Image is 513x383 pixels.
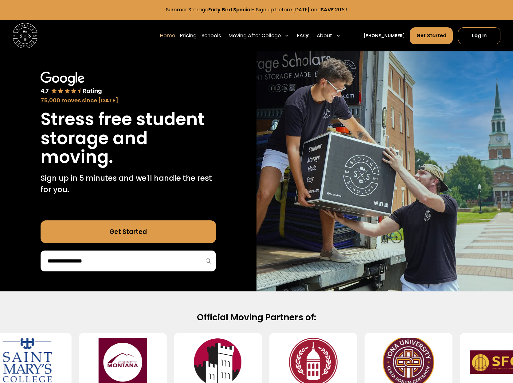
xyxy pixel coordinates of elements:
a: Log In [458,27,501,44]
div: 75,000 moves since [DATE] [41,96,216,105]
h2: Official Moving Partners of: [56,312,457,323]
div: Moving After College [229,32,281,39]
strong: Early Bird Special [208,6,252,13]
a: Get Started [410,27,453,44]
p: Sign up in 5 minutes and we'll handle the rest for you. [41,173,216,195]
img: Storage Scholars main logo [13,23,38,48]
div: About [314,27,343,45]
a: Summer StorageEarly Bird Special- Sign up before [DATE] andSAVE 20%! [166,6,347,13]
div: About [317,32,332,39]
a: [PHONE_NUMBER] [363,33,405,39]
img: Storage Scholars makes moving and storage easy. [256,51,513,291]
div: Moving After College [226,27,292,45]
h1: Stress free student storage and moving. [41,110,216,167]
a: Get Started [41,220,216,243]
strong: SAVE 20%! [321,6,347,13]
a: Home [160,27,175,45]
img: Google 4.7 star rating [41,72,102,95]
a: Pricing [180,27,197,45]
a: FAQs [297,27,309,45]
a: Schools [202,27,221,45]
a: home [13,23,38,48]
